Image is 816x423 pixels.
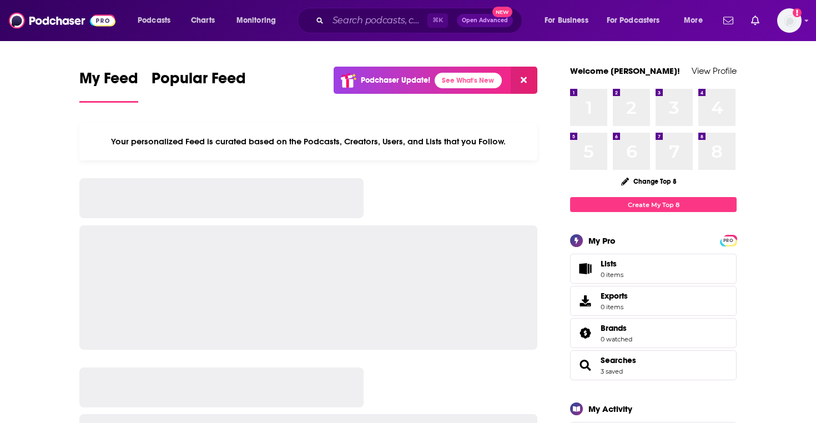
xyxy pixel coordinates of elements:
span: Searches [570,350,737,380]
input: Search podcasts, credits, & more... [328,12,427,29]
span: Exports [601,291,628,301]
a: Searches [574,357,596,373]
span: My Feed [79,69,138,94]
a: 0 watched [601,335,632,343]
button: open menu [130,12,185,29]
button: Change Top 8 [614,174,683,188]
span: Lists [601,259,617,269]
button: open menu [676,12,717,29]
a: Welcome [PERSON_NAME]! [570,66,680,76]
span: Monitoring [236,13,276,28]
span: Podcasts [138,13,170,28]
span: Exports [574,293,596,309]
button: Open AdvancedNew [457,14,513,27]
a: Exports [570,286,737,316]
span: Popular Feed [152,69,246,94]
span: More [684,13,703,28]
span: For Podcasters [607,13,660,28]
button: open menu [537,12,602,29]
div: My Pro [588,235,616,246]
span: Charts [191,13,215,28]
span: PRO [722,236,735,245]
a: Show notifications dropdown [747,11,764,30]
span: Brands [570,318,737,348]
span: ⌘ K [427,13,448,28]
div: Search podcasts, credits, & more... [308,8,533,33]
button: Show profile menu [777,8,802,33]
a: Popular Feed [152,69,246,103]
a: View Profile [692,66,737,76]
span: Lists [574,261,596,276]
a: My Feed [79,69,138,103]
button: open menu [229,12,290,29]
a: See What's New [435,73,502,88]
a: Lists [570,254,737,284]
div: Your personalized Feed is curated based on the Podcasts, Creators, Users, and Lists that you Follow. [79,123,537,160]
img: Podchaser - Follow, Share and Rate Podcasts [9,10,115,31]
span: Logged in as thomaskoenig [777,8,802,33]
span: New [492,7,512,17]
a: Charts [184,12,221,29]
span: 0 items [601,271,623,279]
span: Brands [601,323,627,333]
a: 3 saved [601,367,623,375]
p: Podchaser Update! [361,75,430,85]
a: Create My Top 8 [570,197,737,212]
a: Searches [601,355,636,365]
span: 0 items [601,303,628,311]
span: Lists [601,259,623,269]
button: open menu [600,12,676,29]
a: Brands [574,325,596,341]
svg: Add a profile image [793,8,802,17]
div: My Activity [588,404,632,414]
img: User Profile [777,8,802,33]
a: PRO [722,236,735,244]
span: For Business [545,13,588,28]
a: Show notifications dropdown [719,11,738,30]
a: Brands [601,323,632,333]
span: Open Advanced [462,18,508,23]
